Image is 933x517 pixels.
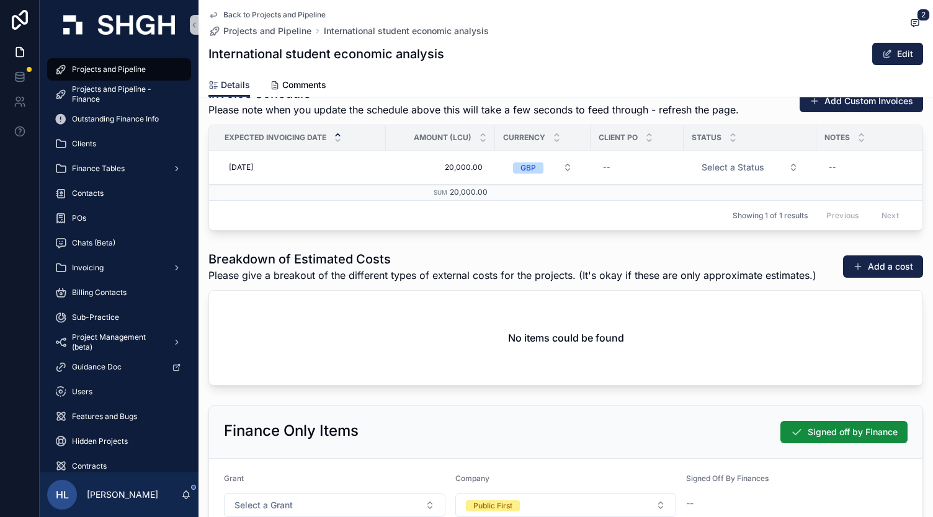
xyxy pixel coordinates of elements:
div: -- [603,162,610,172]
h1: International student economic analysis [208,45,444,63]
a: Sub-Practice [47,306,191,329]
span: Project Management (beta) [72,332,163,352]
div: scrollable content [40,50,199,472]
span: Projects and Pipeline - Finance [72,84,179,104]
span: Signed Off By Finances [686,474,769,483]
a: Guidance Doc [47,356,191,378]
a: Clients [47,133,191,155]
div: Public First [473,500,512,511]
span: Grant [224,474,244,483]
button: Add a cost [843,255,923,278]
span: Details [221,79,250,91]
span: Showing 1 of 1 results [733,211,808,221]
img: App logo [63,15,175,35]
span: Please note when you update the schedule above this will take a few seconds to feed through - ref... [208,102,739,117]
a: Project Management (beta) [47,331,191,353]
a: Chats (Beta) [47,232,191,254]
button: Select Button [692,156,808,179]
h2: No items could be found [508,330,624,345]
a: Details [208,74,250,97]
span: Select a Status [702,161,764,174]
span: POs [72,213,86,223]
a: Features and Bugs [47,405,191,428]
span: Back to Projects and Pipeline [223,10,326,20]
button: 2 [907,16,923,32]
span: Select a Grant [234,499,293,511]
a: Projects and Pipeline [47,58,191,81]
small: Sum [434,189,447,196]
a: Finance Tables [47,157,191,180]
span: Sub-Practice [72,312,119,322]
h1: Breakdown of Estimated Costs [208,250,816,268]
span: Features and Bugs [72,412,137,422]
span: Contacts [72,188,104,198]
a: Comments [270,74,326,99]
div: -- [829,162,836,172]
button: Signed off by Finance [780,421,908,443]
span: Clients [72,139,96,149]
span: Notes [824,133,850,143]
button: Select Button [503,156,583,179]
span: Company [455,474,489,483]
a: Contacts [47,182,191,205]
span: 20,000.00 [450,187,488,197]
span: Invoicing [72,263,104,273]
span: Guidance Doc [72,362,122,372]
span: [DATE] [229,162,253,172]
span: HL [56,487,69,502]
span: Billing Contacts [72,288,127,298]
h2: Finance Only Items [224,421,359,441]
span: Client PO [599,133,638,143]
button: Edit [872,43,923,65]
span: Signed off by Finance [808,426,898,438]
span: 20,000.00 [398,162,483,172]
span: Please give a breakout of the different types of external costs for the projects. (It's okay if t... [208,268,816,283]
p: [PERSON_NAME] [87,488,158,501]
span: Chats (Beta) [72,238,115,248]
span: Contracts [72,461,107,471]
a: Contracts [47,455,191,477]
a: Hidden Projects [47,430,191,453]
span: Users [72,387,92,397]
span: Finance Tables [72,164,125,174]
button: Add Custom Invoices [800,90,923,112]
button: Select Button [224,493,445,517]
a: Users [47,381,191,403]
a: Outstanding Finance Info [47,108,191,130]
span: Outstanding Finance Info [72,114,159,124]
a: Back to Projects and Pipeline [208,10,326,20]
span: Expected Invoicing Date [225,133,326,143]
button: Select Button [455,493,677,517]
a: POs [47,207,191,229]
a: Invoicing [47,257,191,279]
a: Projects and Pipeline - Finance [47,83,191,105]
span: Projects and Pipeline [223,25,311,37]
a: Projects and Pipeline [208,25,311,37]
div: GBP [520,162,536,174]
span: Currency [503,133,545,143]
span: Hidden Projects [72,436,128,446]
a: International student economic analysis [324,25,489,37]
span: Amount (LCU) [414,133,471,143]
span: Projects and Pipeline [72,64,146,74]
span: 2 [917,9,930,21]
span: Status [692,133,721,143]
span: Comments [282,79,326,91]
span: -- [686,497,694,510]
a: Billing Contacts [47,281,191,304]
